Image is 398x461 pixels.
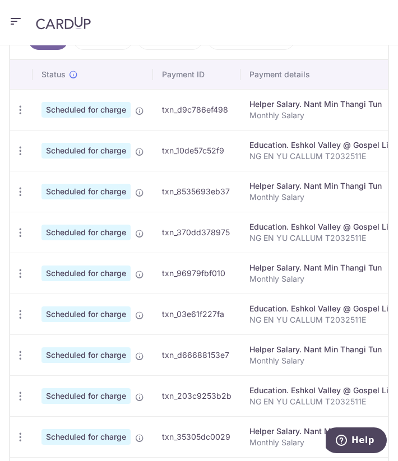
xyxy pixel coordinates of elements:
td: txn_03e61f227fa [153,294,240,334]
td: txn_35305dc0029 [153,416,240,457]
img: CardUp [36,16,91,30]
span: Scheduled for charge [41,102,131,118]
td: txn_10de57c52f9 [153,130,240,171]
td: txn_d9c786ef498 [153,89,240,130]
span: Scheduled for charge [41,388,131,404]
span: Scheduled for charge [41,143,131,159]
td: txn_370dd378975 [153,212,240,253]
td: txn_8535693eb37 [153,171,240,212]
span: Scheduled for charge [41,266,131,281]
span: Scheduled for charge [41,184,131,199]
td: txn_96979fbf010 [153,253,240,294]
td: txn_203c9253b2b [153,375,240,416]
span: Scheduled for charge [41,347,131,363]
td: txn_d66688153e7 [153,334,240,375]
span: Scheduled for charge [41,225,131,240]
iframe: Opens a widget where you can find more information [326,427,387,455]
span: Scheduled for charge [41,429,131,445]
span: Scheduled for charge [41,306,131,322]
th: Payment ID [153,60,240,89]
span: Status [41,69,66,80]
